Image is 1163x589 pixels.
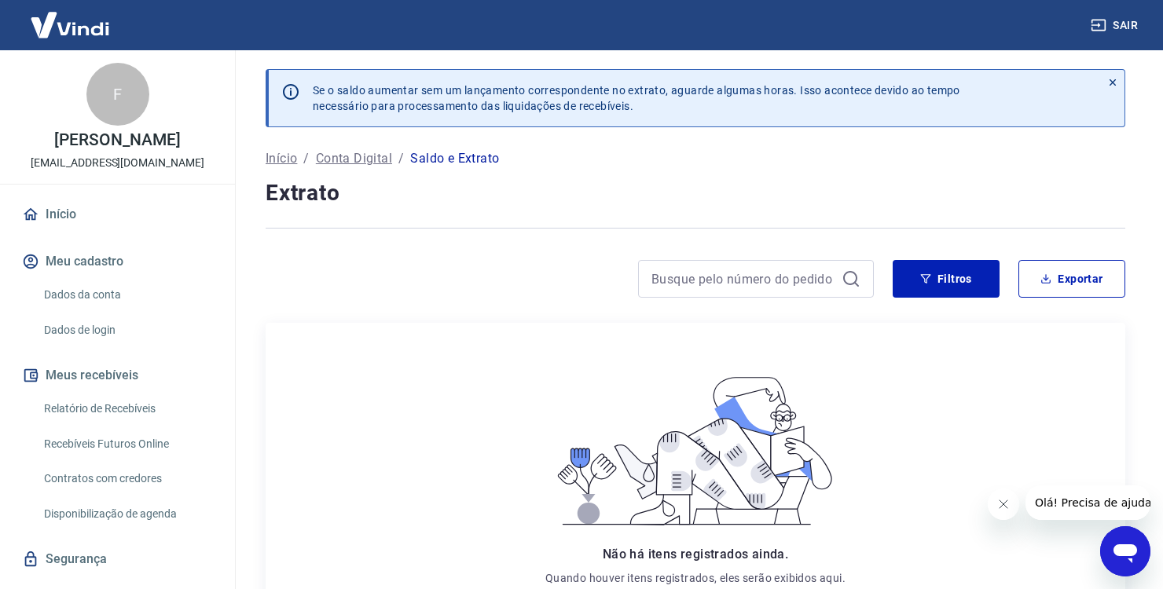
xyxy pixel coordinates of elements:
[19,244,216,279] button: Meu cadastro
[54,132,180,148] p: [PERSON_NAME]
[1025,485,1150,520] iframe: Mensagem da empresa
[410,149,499,168] p: Saldo e Extrato
[38,463,216,495] a: Contratos com credores
[38,314,216,346] a: Dados de login
[603,547,788,562] span: Não há itens registrados ainda.
[1018,260,1125,298] button: Exportar
[19,197,216,232] a: Início
[38,428,216,460] a: Recebíveis Futuros Online
[1100,526,1150,576] iframe: Botão para abrir a janela de mensagens
[266,177,1125,209] h4: Extrato
[19,1,121,49] img: Vindi
[651,267,835,291] input: Busque pelo número do pedido
[38,498,216,530] a: Disponibilização de agenda
[38,279,216,311] a: Dados da conta
[545,570,846,586] p: Quando houver itens registrados, eles serão exibidos aqui.
[398,149,404,168] p: /
[893,260,1000,298] button: Filtros
[316,149,392,168] a: Conta Digital
[313,82,960,114] p: Se o saldo aumentar sem um lançamento correspondente no extrato, aguarde algumas horas. Isso acon...
[19,542,216,576] a: Segurança
[266,149,297,168] a: Início
[38,393,216,425] a: Relatório de Recebíveis
[86,63,149,126] div: F
[303,149,309,168] p: /
[31,155,204,171] p: [EMAIL_ADDRESS][DOMAIN_NAME]
[19,358,216,393] button: Meus recebíveis
[1088,11,1144,40] button: Sair
[988,488,1019,520] iframe: Fechar mensagem
[9,11,132,24] span: Olá! Precisa de ajuda?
